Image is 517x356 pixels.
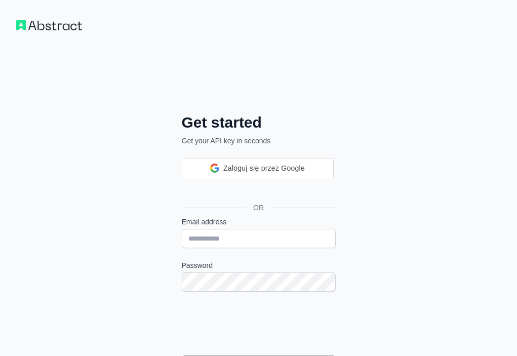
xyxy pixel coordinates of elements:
p: Get your API key in seconds [182,136,336,146]
div: Zaloguj się przez Google [182,158,334,178]
iframe: Przycisk Zaloguj się przez Google [177,177,339,200]
label: Password [182,260,336,270]
img: Workflow [16,20,82,30]
iframe: reCAPTCHA [182,304,336,343]
label: Email address [182,217,336,227]
span: Zaloguj się przez Google [223,163,305,174]
span: OR [245,203,272,213]
h2: Get started [182,113,336,132]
